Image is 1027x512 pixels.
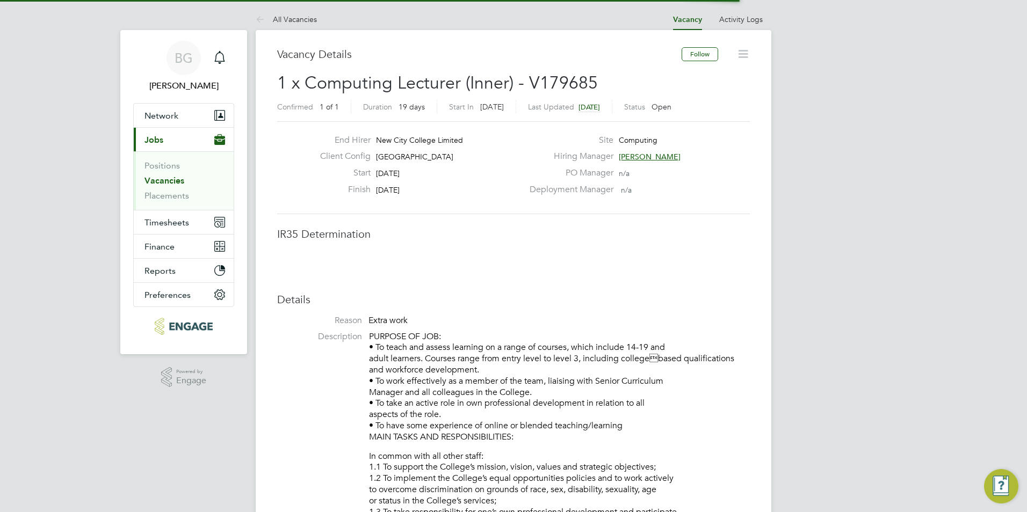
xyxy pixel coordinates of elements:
button: Timesheets [134,210,234,234]
span: Network [144,111,178,121]
h3: Details [277,292,750,306]
span: [DATE] [376,185,400,195]
span: Powered by [176,367,206,376]
span: Becky Green [133,79,234,92]
span: [DATE] [376,169,400,178]
span: n/a [619,169,630,178]
span: Reports [144,266,176,276]
a: Powered byEngage [161,367,207,387]
button: Preferences [134,283,234,306]
span: [GEOGRAPHIC_DATA] [376,152,453,162]
span: Open [652,102,671,112]
span: 19 days [399,102,425,112]
span: BG [175,51,193,65]
button: Reports [134,259,234,282]
nav: Main navigation [120,30,247,354]
span: Extra work [368,315,408,326]
a: Activity Logs [719,14,763,24]
a: Placements [144,191,189,201]
span: Finance [144,242,175,252]
span: Jobs [144,135,163,145]
label: Duration [363,102,392,112]
div: Jobs [134,151,234,210]
label: Status [624,102,645,112]
label: Deployment Manager [523,184,613,195]
button: Follow [682,47,718,61]
span: New City College Limited [376,135,463,145]
button: Finance [134,235,234,258]
label: Description [277,331,362,342]
span: 1 x Computing Lecturer (Inner) - V179685 [277,72,598,93]
a: Vacancies [144,175,184,186]
span: n/a [621,185,632,195]
button: Jobs [134,128,234,151]
label: Start In [449,102,474,112]
p: PURPOSE OF JOB: • To teach and assess learning on a range of courses, which include 14-19 and adu... [369,331,750,443]
label: PO Manager [523,167,613,179]
span: [DATE] [578,103,600,112]
label: Start [312,167,371,179]
label: Reason [277,315,362,326]
span: Engage [176,376,206,385]
img: carbonrecruitment-logo-retina.png [155,318,212,335]
span: Computing [619,135,657,145]
a: Go to home page [133,318,234,335]
label: Client Config [312,151,371,162]
span: Timesheets [144,217,189,228]
label: Site [523,135,613,146]
label: Confirmed [277,102,313,112]
button: Network [134,104,234,127]
h3: IR35 Determination [277,227,750,241]
span: [DATE] [480,102,504,112]
a: BG[PERSON_NAME] [133,41,234,92]
label: Hiring Manager [523,151,613,162]
label: Finish [312,184,371,195]
span: 1 of 1 [320,102,339,112]
label: End Hirer [312,135,371,146]
button: Engage Resource Center [984,469,1018,503]
h3: Vacancy Details [277,47,682,61]
span: [PERSON_NAME] [619,152,681,162]
a: Vacancy [673,15,702,24]
span: Preferences [144,290,191,300]
a: All Vacancies [256,14,317,24]
label: Last Updated [528,102,574,112]
a: Positions [144,160,180,171]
